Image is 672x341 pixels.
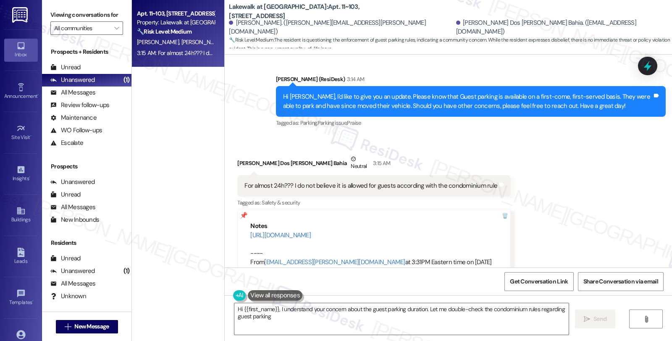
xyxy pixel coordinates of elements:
[50,254,81,263] div: Unread
[114,25,119,31] i: 
[229,3,397,21] b: Lakewalk at [GEOGRAPHIC_DATA]: Apt. 11~103, [STREET_ADDRESS]
[121,73,132,87] div: (1)
[264,258,405,266] a: [EMAIL_ADDRESS][PERSON_NAME][DOMAIN_NAME]
[56,320,118,333] button: New Message
[54,21,110,35] input: All communities
[593,315,606,323] span: Send
[50,63,81,72] div: Unread
[250,222,267,230] b: Notes
[181,38,292,46] span: [PERSON_NAME] Dos [PERSON_NAME] Bahia
[262,199,300,206] span: Safety & security
[137,9,215,18] div: Apt. 11~103, [STREET_ADDRESS]
[237,155,511,175] div: [PERSON_NAME] Dos [PERSON_NAME] Bahia
[250,231,311,239] a: [URL][DOMAIN_NAME]
[300,119,318,126] span: Parking ,
[12,7,29,23] img: ResiDesk Logo
[50,215,99,224] div: New Inbounds
[234,303,569,335] textarea: Hi {{first_name}}, I understand your concern about the guest parking duration. Let me double-chec...
[4,121,38,144] a: Site Visit •
[50,139,83,147] div: Escalate
[347,119,361,126] span: Praise
[50,292,86,301] div: Unknown
[584,316,590,323] i: 
[244,181,497,190] div: For almost 24h??? I do not believe it is allowed for guests according with the condominium rule
[349,155,368,172] div: Neutral
[583,277,658,286] span: Share Conversation via email
[4,286,38,309] a: Templates •
[50,88,95,97] div: All Messages
[50,267,95,275] div: Unanswered
[121,265,132,278] div: (1)
[283,92,652,110] div: Hi [PERSON_NAME], I'd like to give you an update. Please know that Guest parking is available on ...
[29,174,30,180] span: •
[30,133,31,139] span: •
[137,18,215,27] div: Property: Lakewalk at [GEOGRAPHIC_DATA]
[643,316,649,323] i: 
[456,18,666,37] div: [PERSON_NAME] Dos [PERSON_NAME] Bahia. ([EMAIL_ADDRESS][DOMAIN_NAME])
[50,76,95,84] div: Unanswered
[237,197,511,209] div: Tagged as:
[42,47,131,56] div: Prospects + Residents
[50,178,95,186] div: Unanswered
[4,245,38,268] a: Leads
[371,159,390,168] div: 3:15 AM
[50,126,102,135] div: WO Follow-ups
[575,310,616,328] button: Send
[137,28,192,35] strong: 🔧 Risk Level: Medium
[504,272,573,291] button: Get Conversation Link
[510,277,568,286] span: Get Conversation Link
[4,204,38,226] a: Buildings
[50,203,95,212] div: All Messages
[229,36,672,54] span: : The resident is questioning the enforcement of guest parking rules, indicating a community conc...
[318,119,347,126] span: Parking issue ,
[345,75,364,84] div: 3:14 AM
[50,101,109,110] div: Review follow-ups
[578,272,664,291] button: Share Conversation via email
[37,92,39,98] span: •
[4,163,38,185] a: Insights •
[229,18,454,37] div: [PERSON_NAME]. ([PERSON_NAME][EMAIL_ADDRESS][PERSON_NAME][DOMAIN_NAME])
[276,117,666,129] div: Tagged as:
[50,8,123,21] label: Viewing conversations for
[65,323,71,330] i: 
[276,75,666,87] div: [PERSON_NAME] (ResiDesk)
[32,298,34,304] span: •
[229,37,273,43] strong: 🔧 Risk Level: Medium
[137,49,387,57] div: 3:15 AM: For almost 24h??? I do not believe it is allowed for guests according with the condomini...
[137,38,181,46] span: [PERSON_NAME]
[4,39,38,61] a: Inbox
[50,190,81,199] div: Unread
[50,113,97,122] div: Maintenance
[250,231,498,267] div: ---- From at 3:31PM Eastern time on [DATE]
[50,279,95,288] div: All Messages
[42,162,131,171] div: Prospects
[42,239,131,247] div: Residents
[74,322,109,331] span: New Message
